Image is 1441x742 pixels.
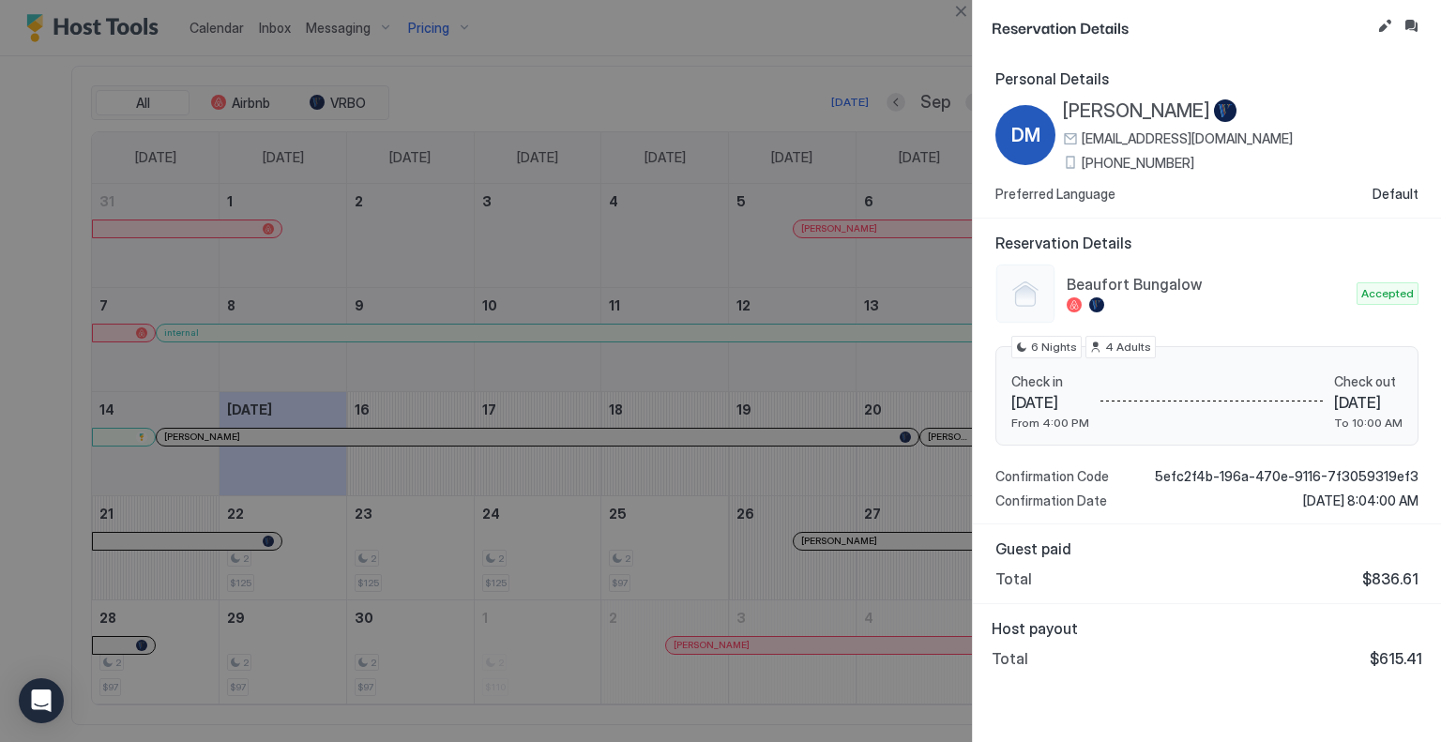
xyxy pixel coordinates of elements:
[19,678,64,723] div: Open Intercom Messenger
[995,492,1107,509] span: Confirmation Date
[1067,275,1349,294] span: Beaufort Bungalow
[1011,416,1089,430] span: From 4:00 PM
[992,15,1370,38] span: Reservation Details
[995,468,1109,485] span: Confirmation Code
[1362,569,1418,588] span: $836.61
[995,539,1418,558] span: Guest paid
[1011,373,1089,390] span: Check in
[995,234,1418,252] span: Reservation Details
[992,649,1028,668] span: Total
[1011,393,1089,412] span: [DATE]
[1063,99,1210,123] span: [PERSON_NAME]
[995,69,1418,88] span: Personal Details
[1082,155,1194,172] span: [PHONE_NUMBER]
[1334,393,1403,412] span: [DATE]
[995,569,1032,588] span: Total
[1155,468,1418,485] span: 5efc2f4b-196a-470e-9116-7f3059319ef3
[1370,649,1422,668] span: $615.41
[1303,492,1418,509] span: [DATE] 8:04:00 AM
[1400,15,1422,38] button: Inbox
[1373,15,1396,38] button: Edit reservation
[1031,339,1077,356] span: 6 Nights
[1011,121,1040,149] span: DM
[1334,373,1403,390] span: Check out
[995,186,1115,203] span: Preferred Language
[1361,285,1414,302] span: Accepted
[1334,416,1403,430] span: To 10:00 AM
[1105,339,1151,356] span: 4 Adults
[1373,186,1418,203] span: Default
[992,619,1422,638] span: Host payout
[1082,130,1293,147] span: [EMAIL_ADDRESS][DOMAIN_NAME]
